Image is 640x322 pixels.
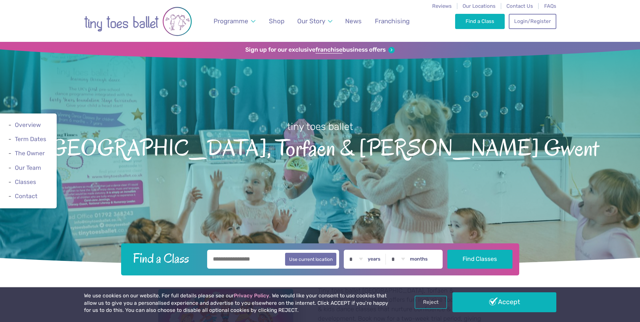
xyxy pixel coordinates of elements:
a: Accept [452,292,556,312]
a: FAQs [544,3,556,9]
span: [GEOGRAPHIC_DATA], Torfaen & [PERSON_NAME] Gwent [12,133,628,161]
a: Sign up for our exclusivefranchisebusiness offers [245,46,395,54]
a: Our Team [15,164,41,171]
a: Term Dates [15,136,46,142]
a: Overview [15,122,41,128]
p: We use cookies on our website. For full details please see our . We would like your consent to us... [84,292,391,314]
button: Find Classes [447,250,512,269]
a: Find a Class [455,14,505,29]
label: months [410,256,428,262]
a: Reviews [432,3,452,9]
span: News [345,17,362,25]
span: Franchising [375,17,410,25]
strong: franchise [315,46,342,54]
a: News [342,13,365,29]
a: Programme [210,13,258,29]
h2: Find a Class [128,250,202,267]
label: years [368,256,381,262]
span: Shop [269,17,284,25]
a: Our Locations [463,3,496,9]
small: tiny toes ballet [287,121,353,132]
a: The Owner [15,150,45,157]
a: Franchising [371,13,413,29]
span: Programme [214,17,248,25]
img: tiny toes ballet [84,4,192,38]
a: Classes [15,179,36,185]
button: Use current location [285,253,337,266]
a: Contact Us [506,3,533,9]
a: Contact [15,193,37,199]
a: Our Story [294,13,335,29]
a: Login/Register [509,14,556,29]
a: Privacy Policy [234,293,269,299]
a: Shop [266,13,287,29]
a: Reject [415,296,447,308]
span: Our Story [297,17,325,25]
